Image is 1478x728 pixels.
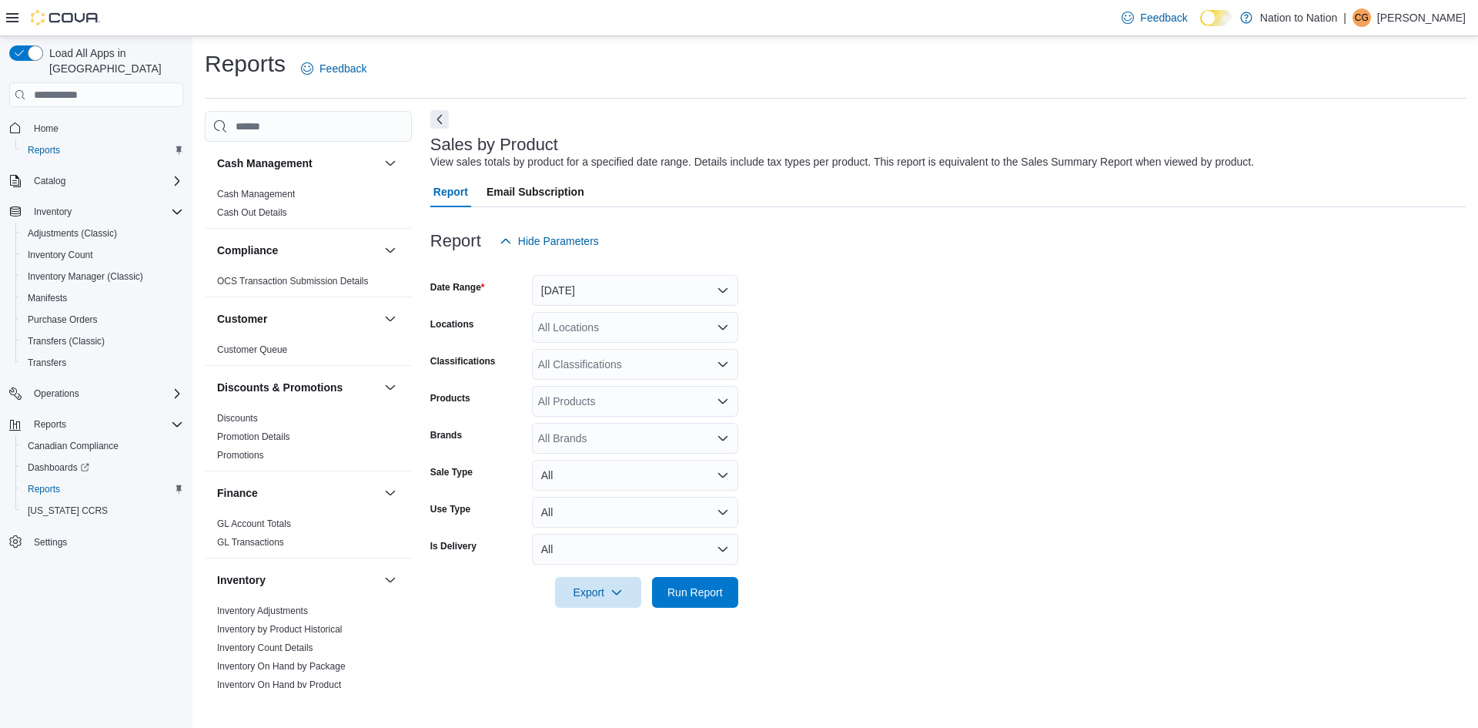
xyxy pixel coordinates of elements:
label: Brands [430,429,462,441]
button: Inventory [381,571,400,589]
button: Run Report [652,577,738,608]
a: Inventory by Product Historical [217,624,343,635]
h1: Reports [205,49,286,79]
a: Inventory Count Details [217,642,313,653]
button: Reports [15,478,189,500]
button: Customer [381,310,400,328]
span: Inventory [34,206,72,218]
button: Transfers (Classic) [15,330,189,352]
span: Operations [34,387,79,400]
a: Canadian Compliance [22,437,125,455]
span: Canadian Compliance [22,437,183,455]
label: Products [430,392,470,404]
button: Manifests [15,287,189,309]
a: Reports [22,141,66,159]
button: Canadian Compliance [15,435,189,457]
a: Discounts [217,413,258,424]
span: Washington CCRS [22,502,183,520]
span: Cash Management [217,188,295,200]
button: Reports [3,414,189,435]
button: Export [555,577,641,608]
h3: Inventory [217,572,266,588]
button: All [532,460,738,491]
div: Compliance [205,272,412,297]
span: Reports [22,480,183,498]
span: Catalog [34,175,65,187]
h3: Discounts & Promotions [217,380,343,395]
span: Reports [22,141,183,159]
a: Promotions [217,450,264,461]
button: Adjustments (Classic) [15,223,189,244]
a: OCS Transaction Submission Details [217,276,369,287]
h3: Report [430,232,481,250]
span: [US_STATE] CCRS [28,505,108,517]
span: Hide Parameters [518,233,599,249]
div: Finance [205,515,412,558]
span: Promotions [217,449,264,461]
button: Finance [217,485,378,501]
button: Discounts & Promotions [217,380,378,395]
span: Home [34,122,59,135]
span: Inventory Count Details [217,642,313,654]
button: Inventory [28,203,78,221]
a: Reports [22,480,66,498]
button: Compliance [217,243,378,258]
button: Transfers [15,352,189,374]
span: Catalog [28,172,183,190]
span: Promotion Details [217,431,290,443]
span: Inventory Manager (Classic) [28,270,143,283]
a: Inventory On Hand by Product [217,679,341,690]
span: Canadian Compliance [28,440,119,452]
span: Inventory Manager (Classic) [22,267,183,286]
span: Inventory On Hand by Package [217,660,346,673]
button: Hide Parameters [493,226,605,257]
button: Finance [381,484,400,502]
span: GL Account Totals [217,518,291,530]
span: Dashboards [22,458,183,477]
button: Inventory Count [15,244,189,266]
a: GL Transactions [217,537,284,548]
span: Transfers (Classic) [22,332,183,351]
span: Inventory Adjustments [217,605,308,617]
button: Reports [28,415,72,434]
span: Manifests [28,292,67,304]
button: Next [430,110,449,129]
span: Purchase Orders [22,310,183,329]
button: Discounts & Promotions [381,378,400,397]
button: [DATE] [532,275,738,306]
span: Home [28,118,183,137]
span: Operations [28,384,183,403]
button: Catalog [3,170,189,192]
label: Date Range [430,281,485,294]
button: [US_STATE] CCRS [15,500,189,522]
span: Report [433,176,468,207]
p: [PERSON_NAME] [1377,8,1466,27]
button: Inventory Manager (Classic) [15,266,189,287]
p: | [1343,8,1346,27]
button: Open list of options [717,358,729,371]
label: Sale Type [430,466,473,478]
button: All [532,497,738,528]
button: Open list of options [717,395,729,408]
label: Locations [430,318,474,330]
h3: Finance [217,485,258,501]
button: Catalog [28,172,72,190]
label: Classifications [430,355,496,367]
button: Home [3,116,189,139]
span: OCS Transaction Submission Details [217,275,369,287]
div: Customer [205,341,412,365]
button: Settings [3,531,189,553]
span: Run Report [667,585,723,600]
span: Discounts [217,412,258,424]
span: Transfers (Classic) [28,335,105,347]
span: Settings [34,536,67,549]
a: Dashboards [22,458,95,477]
button: Cash Management [217,156,378,171]
a: Cash Management [217,189,295,200]
span: Feedback [319,61,366,76]
a: Home [28,119,65,138]
span: Reports [28,415,183,434]
span: Inventory by Product Historical [217,623,343,636]
h3: Sales by Product [430,136,558,154]
span: Customer Queue [217,344,287,356]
